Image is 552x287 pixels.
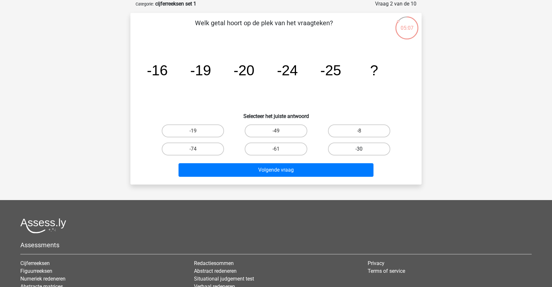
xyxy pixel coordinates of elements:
[328,143,390,155] label: -30
[395,16,419,32] div: 05:07
[155,1,196,7] strong: cijferreeksen set 1
[370,62,378,78] tspan: ?
[245,143,307,155] label: -61
[20,260,50,266] a: Cijferreeksen
[162,124,224,137] label: -19
[162,143,224,155] label: -74
[136,2,154,6] small: Categorie:
[245,124,307,137] label: -49
[194,268,237,274] a: Abstract redeneren
[147,62,168,78] tspan: -16
[141,108,411,119] h6: Selecteer het juiste antwoord
[194,260,234,266] a: Redactiesommen
[141,18,387,37] p: Welk getal hoort op de plek van het vraagteken?
[20,276,66,282] a: Numeriek redeneren
[20,218,66,233] img: Assessly logo
[20,241,532,249] h5: Assessments
[234,62,255,78] tspan: -20
[179,163,374,177] button: Volgende vraag
[194,276,254,282] a: Situational judgement test
[328,124,390,137] label: -8
[320,62,341,78] tspan: -25
[277,62,298,78] tspan: -24
[190,62,211,78] tspan: -19
[368,260,384,266] a: Privacy
[368,268,405,274] a: Terms of service
[20,268,52,274] a: Figuurreeksen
